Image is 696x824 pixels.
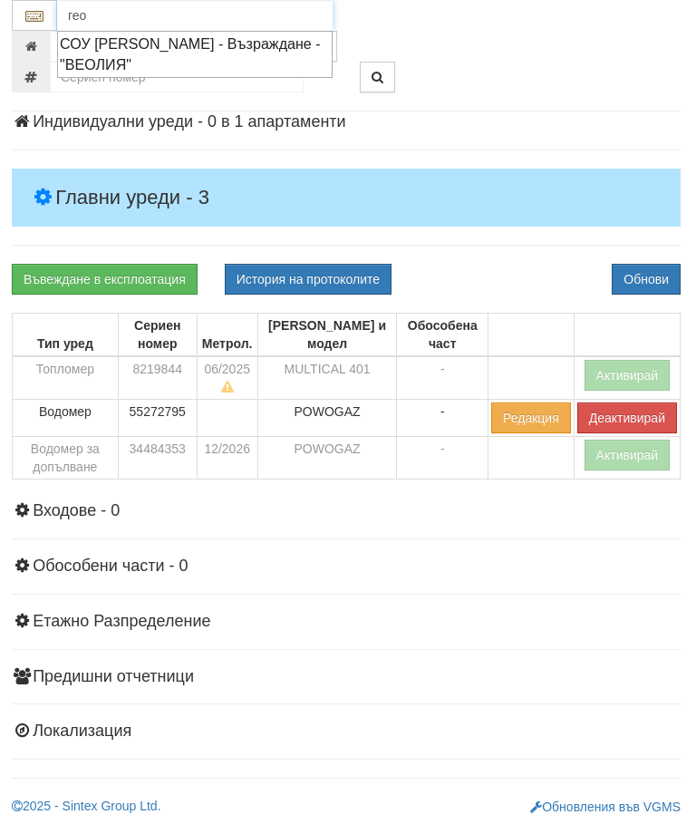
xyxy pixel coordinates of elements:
[585,440,671,470] button: Активирай
[118,314,197,357] th: Сериен номер
[118,437,197,480] td: 34484353
[118,356,197,400] td: 8219844
[257,356,397,400] td: MULTICAL 401
[12,113,681,131] h4: Индивидуални уреди - 0 в 1 апартаменти
[12,557,681,576] h4: Обособени части - 0
[397,437,488,480] td: -
[13,437,119,480] td: Водомер за допълване
[12,668,681,686] h4: Предишни отчетници
[397,314,488,357] th: Обособена част
[257,314,397,357] th: [PERSON_NAME] и модел
[530,800,681,814] a: Обновления във VGMS
[60,34,330,75] div: СОУ [PERSON_NAME] - Възраждане - "ВЕОЛИЯ"
[257,437,397,480] td: POWOGAZ
[12,169,681,227] h4: Главни уреди - 3
[612,264,681,295] button: Обнови
[50,31,275,62] input: Партида №
[491,402,571,433] button: Редакция
[257,400,397,437] td: POWOGAZ
[585,360,671,391] button: Активирай
[118,400,197,437] td: 55272795
[12,799,161,813] a: 2025 - Sintex Group Ltd.
[12,502,681,520] h4: Входове - 0
[197,314,257,357] th: Метрол.
[577,402,677,433] button: Деактивирай
[13,356,119,400] td: Топломер
[12,722,681,741] h4: Локализация
[197,437,257,480] td: 12/2026
[12,613,681,631] h4: Етажно Разпределение
[50,62,304,92] input: Сериен номер
[397,356,488,400] td: -
[13,400,119,437] td: Водомер
[12,264,198,295] a: Въвеждане в експлоатация
[13,314,119,357] th: Тип уред
[397,400,488,437] td: -
[225,264,391,295] button: История на протоколите
[197,356,257,400] td: 06/2025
